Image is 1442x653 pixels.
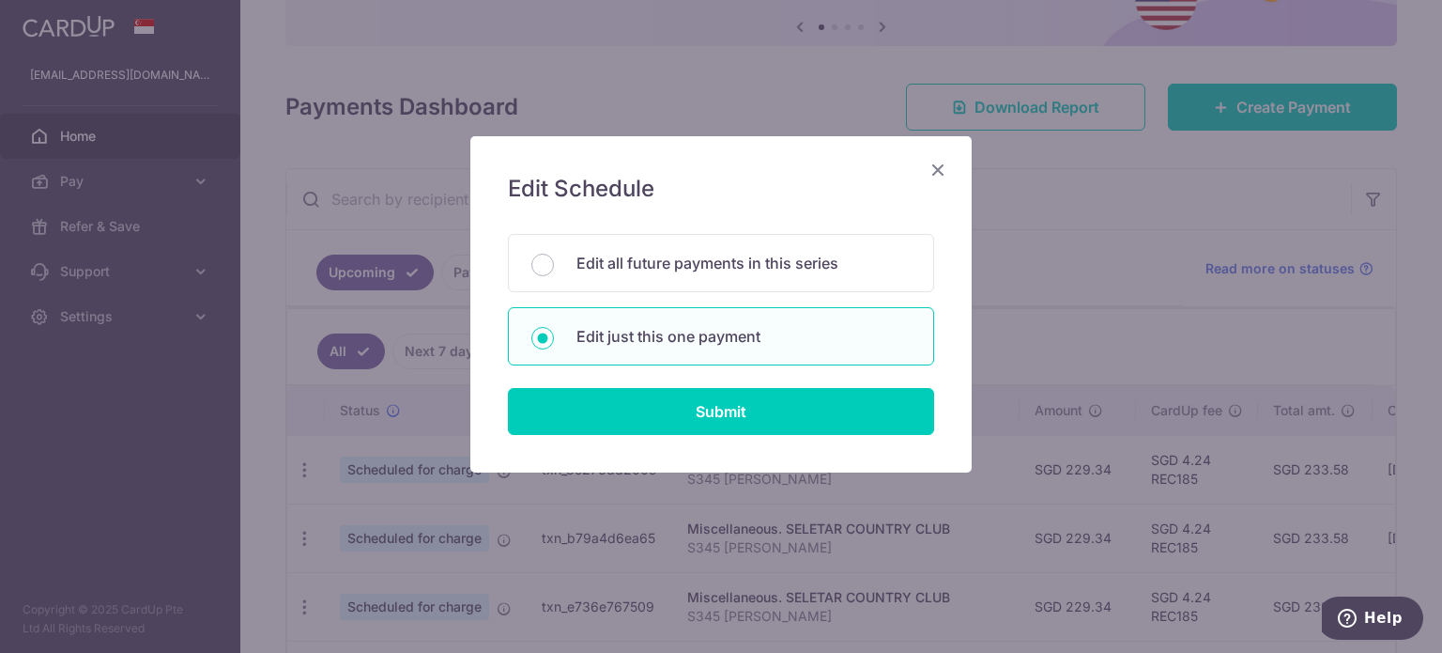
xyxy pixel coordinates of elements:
button: Close [927,159,949,181]
p: Edit just this one payment [576,325,911,348]
p: Edit all future payments in this series [576,252,911,274]
input: Submit [508,388,934,435]
iframe: Opens a widget where you can find more information [1322,597,1423,644]
h5: Edit Schedule [508,174,934,204]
